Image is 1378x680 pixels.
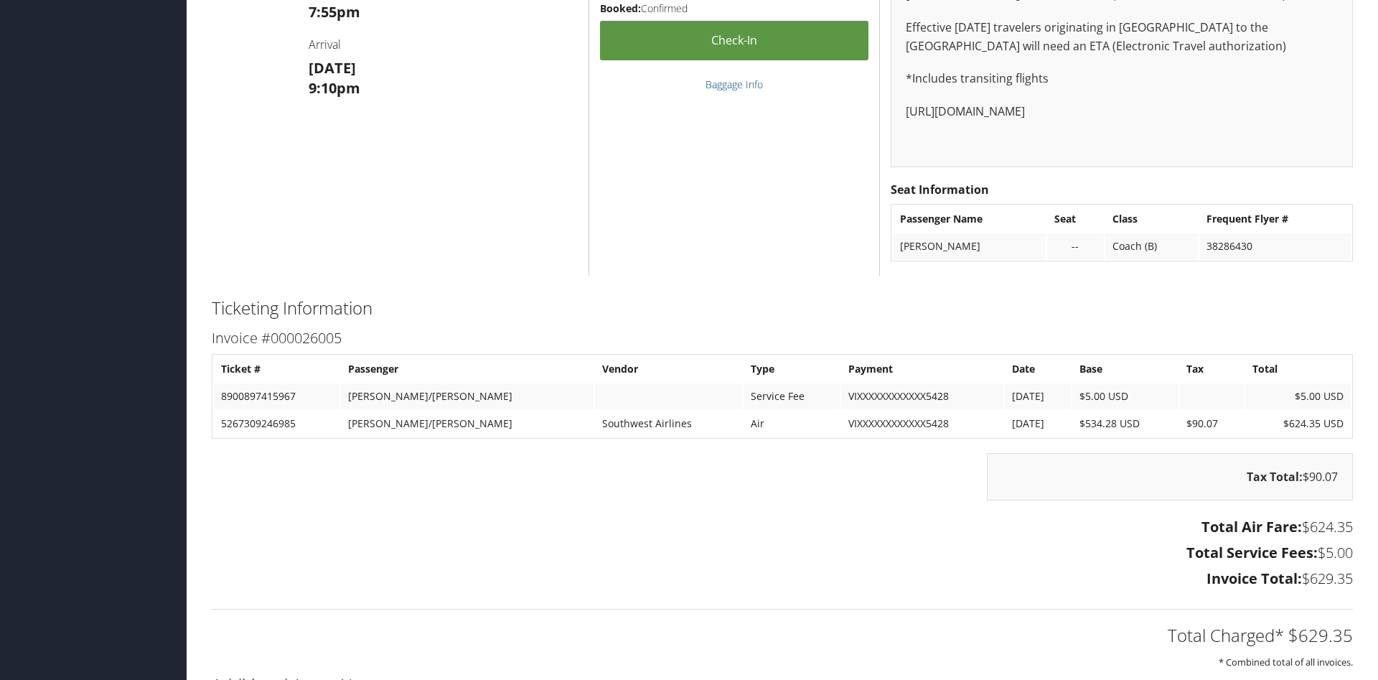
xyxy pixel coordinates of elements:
strong: [DATE] [309,58,356,78]
td: VIXXXXXXXXXXXX5428 [841,383,1003,409]
strong: 9:10pm [309,78,360,98]
td: $624.35 USD [1245,411,1351,437]
strong: 7:55pm [309,2,360,22]
td: [PERSON_NAME]/[PERSON_NAME] [341,411,594,437]
th: Class [1105,206,1198,232]
p: Effective [DATE] travelers originating in [GEOGRAPHIC_DATA] to the [GEOGRAPHIC_DATA] will need an... [906,19,1338,55]
strong: Total Service Fees: [1186,543,1318,562]
h4: Arrival [309,37,578,52]
p: *Includes transiting flights [906,70,1338,88]
div: -- [1054,240,1097,253]
strong: Invoice Total: [1206,569,1302,588]
strong: Tax Total: [1247,469,1303,485]
div: $90.07 [987,453,1353,500]
td: Air [744,411,840,437]
th: Vendor [595,356,742,382]
td: [DATE] [1005,411,1071,437]
h5: Confirmed [600,1,868,16]
h3: $5.00 [212,543,1353,563]
th: Base [1072,356,1178,382]
th: Passenger [341,356,594,382]
td: [PERSON_NAME] [893,233,1046,259]
h3: Invoice #000026005 [212,328,1353,348]
td: Coach (B) [1105,233,1198,259]
h3: $629.35 [212,569,1353,589]
td: $90.07 [1179,411,1244,437]
th: Type [744,356,840,382]
strong: Total Air Fare: [1201,517,1302,536]
td: 8900897415967 [214,383,339,409]
td: Service Fee [744,383,840,409]
td: VIXXXXXXXXXXXX5428 [841,411,1003,437]
strong: Booked: [600,1,641,15]
th: Ticket # [214,356,339,382]
td: 38286430 [1199,233,1351,259]
a: Baggage Info [706,78,763,91]
strong: Seat Information [891,182,989,197]
h2: Total Charged* $629.35 [212,623,1353,648]
th: Payment [841,356,1003,382]
a: Check-in [600,21,868,60]
td: $5.00 USD [1245,383,1351,409]
th: Seat [1047,206,1104,232]
td: [PERSON_NAME]/[PERSON_NAME] [341,383,594,409]
td: 5267309246985 [214,411,339,437]
td: $5.00 USD [1072,383,1178,409]
td: $534.28 USD [1072,411,1178,437]
th: Total [1245,356,1351,382]
th: Date [1005,356,1071,382]
small: * Combined total of all invoices. [1219,656,1353,669]
th: Tax [1179,356,1244,382]
td: Southwest Airlines [595,411,742,437]
th: Frequent Flyer # [1199,206,1351,232]
td: [DATE] [1005,383,1071,409]
h3: $624.35 [212,517,1353,537]
p: [URL][DOMAIN_NAME] [906,103,1338,121]
h2: Ticketing Information [212,296,1353,320]
th: Passenger Name [893,206,1046,232]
